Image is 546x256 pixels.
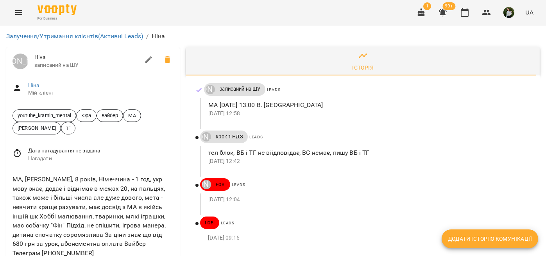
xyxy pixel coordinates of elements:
span: Leads [249,135,263,139]
div: Юрій Тимочко [13,54,28,69]
button: Додати історію комунікації [442,229,538,248]
li: / [146,32,149,41]
p: [DATE] 09:15 [208,234,527,242]
p: МА [DATE] 13:00 В. [GEOGRAPHIC_DATA] [208,100,527,110]
span: Додати історію комунікації [448,234,532,243]
span: Юра [77,112,96,119]
span: Дата нагадування не задана [28,147,174,155]
span: Нагадати [28,155,174,163]
div: Історія [352,63,374,72]
p: [DATE] 12:04 [208,196,527,204]
span: 99+ [443,2,456,10]
span: Leads [267,88,281,92]
div: Юрій Тимочко [206,85,215,94]
span: нові [200,219,219,226]
span: нові [211,181,230,188]
div: Юрій Тимочко [202,180,211,189]
p: Ніна [152,32,165,41]
span: Leads [232,183,245,187]
span: Ніна [34,54,140,61]
span: МА [124,112,140,119]
button: UA [522,5,537,20]
a: [PERSON_NAME] [200,132,211,141]
a: [PERSON_NAME] [200,180,211,189]
span: 1 [423,2,431,10]
p: тел блок, ВБ і ТГ не віідповідає, ВС немає, пишу ВБ і ТГ [208,148,527,158]
span: youtube_kramin_mental [13,112,76,119]
span: записаний на ШУ [215,86,265,93]
div: Юрій Тимочко [202,132,211,141]
img: Voopty Logo [38,4,77,15]
span: записаний на ШУ [34,61,140,69]
span: Leads [221,221,235,225]
span: тг [61,124,75,132]
a: Ніна [28,82,39,88]
p: [DATE] 12:42 [208,158,527,165]
a: [PERSON_NAME] [204,85,215,94]
span: крок 1 НДЗ [211,133,247,140]
nav: breadcrumb [6,32,540,41]
a: [PERSON_NAME] [13,54,28,69]
img: 6b662c501955233907b073253d93c30f.jpg [503,7,514,18]
button: Menu [9,3,28,22]
a: Залучення/Утримання клієнтів(Активні Leads) [6,32,143,40]
span: For Business [38,16,77,21]
span: [PERSON_NAME] [13,124,61,132]
p: [DATE] 12:58 [208,110,527,118]
span: вайбер [97,112,123,119]
span: UA [525,8,533,16]
span: Мій клієнт [28,89,174,97]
